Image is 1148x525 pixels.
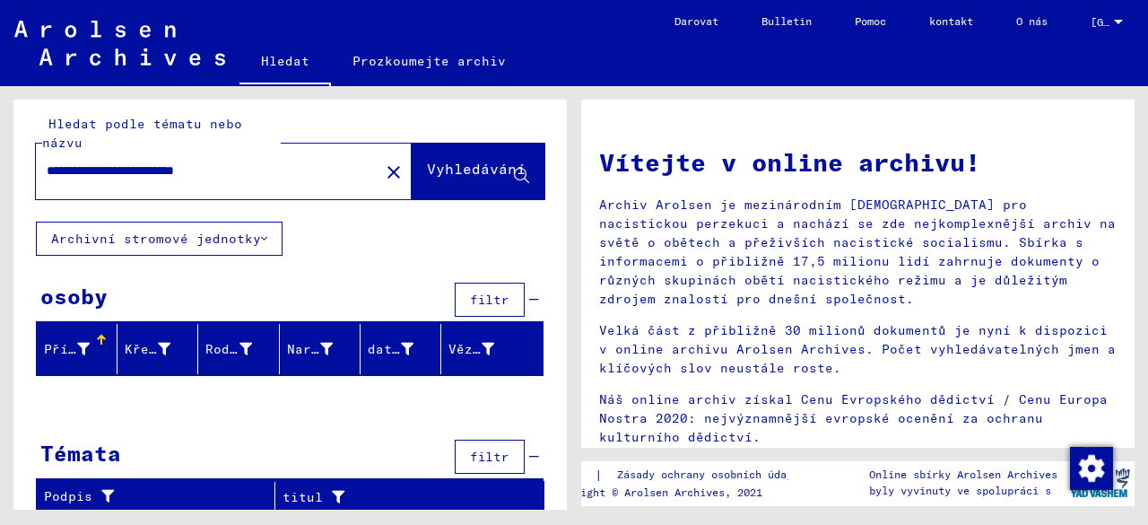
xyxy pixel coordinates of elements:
[455,440,525,474] button: filtr
[117,324,198,374] mat-header-cell: Křestní jméno
[448,335,521,363] div: Vězeň č.
[352,53,506,69] font: Prozkoumejte archiv
[44,483,274,512] div: Podpis
[125,335,197,363] div: Křestní jméno
[383,162,404,183] mat-icon: close
[51,231,261,247] font: Archivní stromové jednotky
[14,21,225,66] img: Arolsen_neg.svg
[441,324,543,374] mat-header-cell: Vězeň č.
[239,39,331,86] a: Hledat
[455,283,525,317] button: filtr
[44,488,92,504] font: Podpis
[617,468,799,481] font: Zásady ochrany osobních údajů
[869,484,1051,497] font: byly vyvinuty ve spolupráci s
[125,341,230,357] font: Křestní jméno
[412,144,544,199] button: Vyhledávání
[599,322,1116,376] font: Velká část z přibližně 30 milionů dokumentů je nyní k dispozici v online archivu Arolsen Archives...
[595,467,603,483] font: |
[205,335,278,363] div: Rodné jméno
[205,341,294,357] font: Rodné jméno
[869,468,1057,481] font: Online sbírky Arolsen Archives
[42,116,242,151] font: Hledat podle tématu nebo názvu
[287,341,352,357] font: Narození
[198,324,279,374] mat-header-cell: Rodné jméno
[855,14,886,28] font: Pomoc
[376,153,412,189] button: Jasný
[1016,14,1048,28] font: O nás
[261,53,309,69] font: Hledat
[599,391,1108,445] font: Náš online archiv získal Cenu Evropského dědictví / Cenu Europa Nostra 2020: nejvýznamnější evrop...
[599,197,1116,307] font: Archiv Arolsen je mezinárodním [DEMOGRAPHIC_DATA] pro nacistickou perzekuci a nachází se zde nejk...
[44,335,117,363] div: Příjmení
[36,222,283,256] button: Archivní stromové jednotky
[1069,446,1112,489] div: Změna souhlasu
[331,39,527,83] a: Prozkoumejte archiv
[37,324,117,374] mat-header-cell: Příjmení
[287,335,360,363] div: Narození
[44,341,109,357] font: Příjmení
[929,14,973,28] font: kontakt
[761,14,812,28] font: Bulletin
[674,14,718,28] font: Darovat
[368,341,481,357] font: datum narození
[368,335,440,363] div: datum narození
[283,489,323,505] font: titul
[361,324,441,374] mat-header-cell: datum narození
[599,146,980,178] font: Vítejte v online archivu!
[1066,460,1134,505] img: yv_logo.png
[470,292,509,308] font: filtr
[283,483,522,512] div: titul
[470,449,509,465] font: filtr
[603,466,821,485] a: Zásady ochrany osobních údajů
[1070,447,1113,490] img: Změna souhlasu
[448,341,513,357] font: Vězeň č.
[40,283,108,310] font: osoby
[40,440,121,467] font: Témata
[427,160,526,178] font: Vyhledávání
[549,486,762,499] font: Copyright © Arolsen Archives, 2021
[280,324,361,374] mat-header-cell: Narození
